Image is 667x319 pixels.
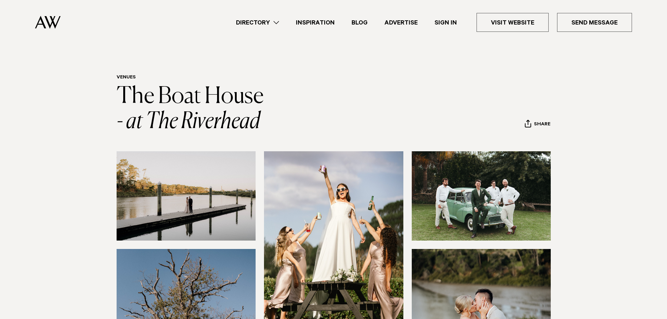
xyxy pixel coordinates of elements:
[534,122,550,128] span: Share
[228,18,287,27] a: Directory
[557,13,632,32] a: Send Message
[412,151,551,241] img: groomsmen auckland wedding
[376,18,426,27] a: Advertise
[35,16,61,29] img: Auckland Weddings Logo
[524,119,551,130] button: Share
[117,75,136,81] a: Venues
[343,18,376,27] a: Blog
[426,18,465,27] a: Sign In
[287,18,343,27] a: Inspiration
[117,85,264,133] a: The Boat House - at The Riverhead
[477,13,549,32] a: Visit Website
